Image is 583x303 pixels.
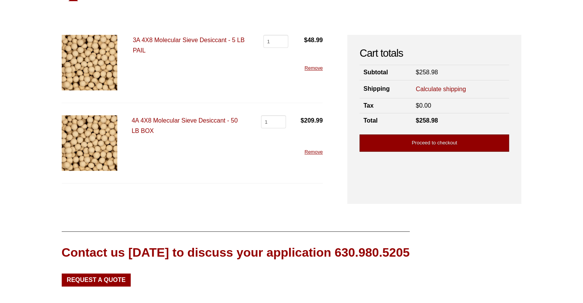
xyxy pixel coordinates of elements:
a: Remove this item [304,65,323,71]
bdi: 0.00 [416,102,431,109]
a: 3A 4X8 Molecular Sieve Desiccant - 5 LB PAIL [133,37,245,54]
bdi: 48.99 [304,37,323,43]
input: Product quantity [261,115,286,128]
a: Request a Quote [62,274,131,287]
input: Product quantity [263,35,288,48]
img: 4A 4X8 Molecular Sieve Desiccant - 50 LB BOX [62,115,117,171]
span: $ [301,117,304,124]
th: Tax [360,98,412,113]
span: $ [416,117,419,124]
bdi: 209.99 [301,117,323,124]
div: Contact us [DATE] to discuss your application 630.980.5205 [62,244,410,261]
a: Proceed to checkout [360,134,509,152]
span: Request a Quote [67,277,126,283]
a: Remove this item [304,149,323,155]
h2: Cart totals [360,47,509,60]
a: Calculate shipping [416,85,466,93]
span: $ [416,69,419,75]
bdi: 258.98 [416,69,438,75]
th: Subtotal [360,65,412,80]
img: 3A 4X8 Molecular Sieve Desiccant - 5 LB PAIL [62,35,117,90]
th: Shipping [360,80,412,98]
span: $ [304,37,307,43]
th: Total [360,113,412,128]
span: $ [416,102,419,109]
bdi: 258.98 [416,117,438,124]
a: 4A 4X8 Molecular Sieve Desiccant - 50 LB BOX [131,117,238,134]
